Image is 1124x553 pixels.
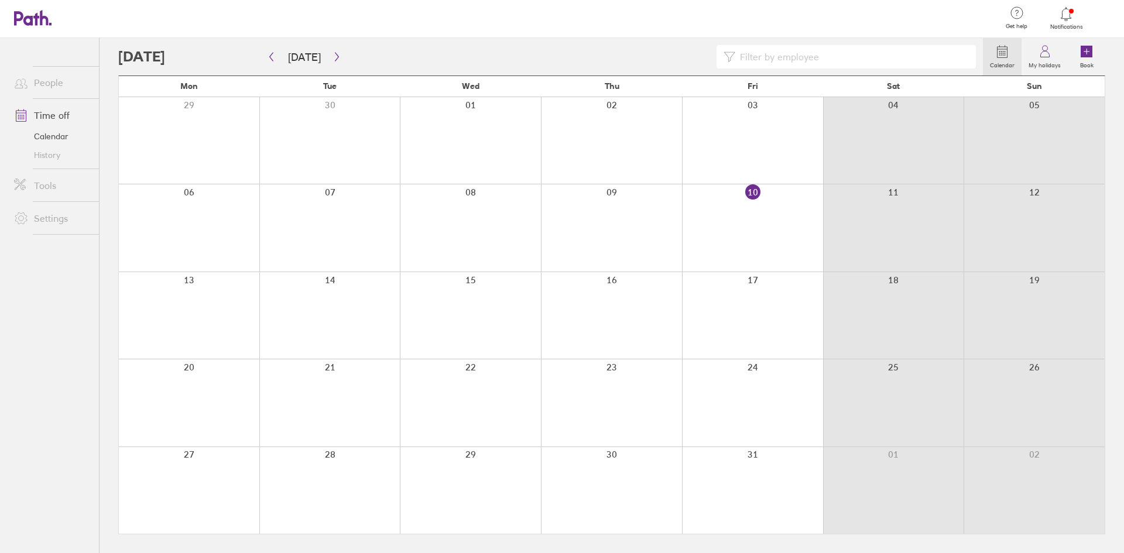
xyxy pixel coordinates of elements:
[5,127,99,146] a: Calendar
[5,146,99,164] a: History
[887,81,900,91] span: Sat
[5,71,99,94] a: People
[462,81,479,91] span: Wed
[5,104,99,127] a: Time off
[5,207,99,230] a: Settings
[180,81,198,91] span: Mon
[1047,6,1085,30] a: Notifications
[983,38,1022,75] a: Calendar
[1022,59,1068,69] label: My holidays
[5,174,99,197] a: Tools
[735,46,969,68] input: Filter by employee
[998,23,1036,30] span: Get help
[279,47,330,67] button: [DATE]
[748,81,758,91] span: Fri
[1047,23,1085,30] span: Notifications
[983,59,1022,69] label: Calendar
[1022,38,1068,75] a: My holidays
[323,81,337,91] span: Tue
[605,81,619,91] span: Thu
[1027,81,1042,91] span: Sun
[1073,59,1101,69] label: Book
[1068,38,1105,75] a: Book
